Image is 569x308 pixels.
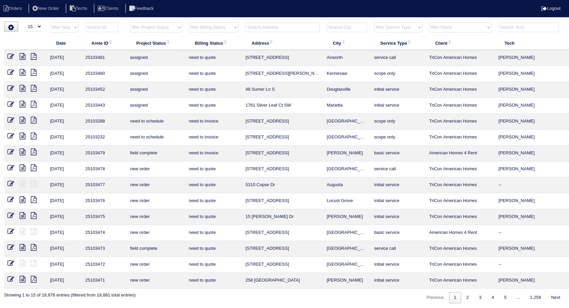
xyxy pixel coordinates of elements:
td: [STREET_ADDRESS] [242,114,323,130]
td: 25103472 [82,257,127,273]
td: [STREET_ADDRESS] [242,225,323,241]
td: [STREET_ADDRESS][PERSON_NAME] [242,66,323,82]
td: basic service [371,146,425,161]
td: need to quote [185,66,242,82]
td: scope only [371,66,425,82]
td: [GEOGRAPHIC_DATA] [323,114,371,130]
td: service call [371,50,425,66]
li: Clients [94,4,124,13]
span: … [511,295,525,300]
th: Service Type: activate to sort column ascending [371,36,425,50]
th: Project Status: activate to sort column ascending [127,36,185,50]
td: TriCon American Homes [426,130,495,146]
td: field complete [127,241,185,257]
a: Logout [541,6,561,11]
td: [DATE] [47,241,82,257]
td: field complete [127,146,185,161]
td: [DATE] [47,50,82,66]
td: [PERSON_NAME] [495,273,566,289]
input: Search ID [85,23,118,32]
td: [DATE] [47,82,82,98]
td: [DATE] [47,257,82,273]
td: [PERSON_NAME] [495,130,566,146]
td: [PERSON_NAME] [495,114,566,130]
td: need to quote [185,225,242,241]
td: [PERSON_NAME] [495,66,566,82]
td: 25103480 [82,66,127,82]
td: need to quote [185,50,242,66]
td: new order [127,193,185,209]
td: 25103232 [82,130,127,146]
div: Showing 1 to 15 of 18,876 entries (filtered from 18,881 total entries) [4,289,136,298]
td: [DATE] [47,114,82,130]
td: [DATE] [47,161,82,177]
td: service call [371,161,425,177]
th: City: activate to sort column ascending [323,36,371,50]
td: initial service [371,177,425,193]
td: 25103471 [82,273,127,289]
td: initial service [371,82,425,98]
td: [PERSON_NAME] [495,82,566,98]
a: 1 [449,292,461,303]
td: need to quote [185,193,242,209]
th: Billing Status: activate to sort column ascending [185,36,242,50]
td: [STREET_ADDRESS] [242,161,323,177]
td: TriCon American Homes [426,193,495,209]
td: 25103473 [82,241,127,257]
td: 25103452 [82,82,127,98]
td: [DATE] [47,130,82,146]
a: Clients [94,6,124,11]
td: initial service [371,193,425,209]
td: need to invoice [185,130,242,146]
td: 1761 Silver Leaf Ct SW [242,98,323,114]
th: Arete ID: activate to sort column ascending [82,36,127,50]
td: American Homes 4 Rent [426,146,495,161]
td: [PERSON_NAME] [495,193,566,209]
td: TriCon American Homes [426,177,495,193]
a: Next [546,292,565,303]
td: new order [127,273,185,289]
td: assigned [127,50,185,66]
td: service call [371,241,425,257]
td: [DATE] [47,66,82,82]
th: Client: activate to sort column ascending [426,36,495,50]
td: 25103478 [82,161,127,177]
td: TriCon American Homes [426,161,495,177]
td: [DATE] [47,273,82,289]
td: [GEOGRAPHIC_DATA] [323,130,371,146]
td: need to quote [185,161,242,177]
a: 4 [487,292,499,303]
td: [STREET_ADDRESS] [242,193,323,209]
td: 15 [PERSON_NAME] Dr [242,209,323,225]
td: [PERSON_NAME] [495,209,566,225]
td: 25103475 [82,209,127,225]
th: Address: activate to sort column ascending [242,36,323,50]
td: assigned [127,66,185,82]
td: need to schedule [127,114,185,130]
td: [STREET_ADDRESS] [242,257,323,273]
td: need to quote [185,241,242,257]
td: TriCon American Homes [426,273,495,289]
a: New Order [28,6,64,11]
td: new order [127,177,185,193]
td: [DATE] [47,209,82,225]
a: 1,259 [525,292,546,303]
td: Acworth [323,50,371,66]
td: 25103476 [82,193,127,209]
td: [STREET_ADDRESS] [242,241,323,257]
td: [PERSON_NAME] [495,146,566,161]
td: [PERSON_NAME] [495,50,566,66]
td: new order [127,161,185,177]
input: Search Address [245,23,320,32]
td: 25103474 [82,225,127,241]
td: new order [127,225,185,241]
td: 25103288 [82,114,127,130]
td: need to quote [185,177,242,193]
td: [DATE] [47,225,82,241]
td: [STREET_ADDRESS] [242,146,323,161]
td: assigned [127,98,185,114]
td: [PERSON_NAME] [323,146,371,161]
td: Douglasville [323,82,371,98]
td: need to invoice [185,146,242,161]
td: Locust Grove [323,193,371,209]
